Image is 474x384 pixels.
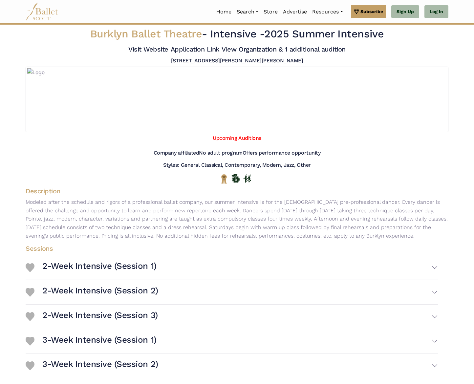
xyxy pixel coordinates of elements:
[214,5,234,19] a: Home
[42,258,438,277] button: 2-Week Intensive (Session 1)
[26,361,34,370] img: Heart
[26,337,34,346] img: Heart
[26,312,34,321] img: Heart
[234,5,261,19] a: Search
[261,5,280,19] a: Store
[42,285,158,296] h3: 2-Week Intensive (Session 2)
[424,5,448,18] a: Log In
[243,150,321,157] h5: Offers performance opportunity
[231,174,240,183] img: Offers Scholarship
[163,162,311,169] h5: Styles: General Classical, Contemporary, Modern, Jazz, Other
[171,45,220,53] a: Application Link
[42,261,157,272] h3: 2-Week Intensive (Session 1)
[42,356,438,375] button: 3-Week Intensive (Session 2)
[154,150,199,157] h5: Company affiliated
[26,288,34,297] img: Heart
[220,174,228,184] img: National
[360,8,383,15] span: Subscribe
[20,244,443,253] h4: Sessions
[354,8,359,15] img: gem.svg
[62,27,412,41] h2: - 2025 Summer Intensive
[42,310,158,321] h3: 2-Week Intensive (Session 3)
[42,359,158,370] h3: 3-Week Intensive (Session 2)
[310,5,345,19] a: Resources
[26,67,448,132] img: Logo
[199,150,242,157] h5: No adult program
[213,135,261,141] a: Upcoming Auditions
[210,28,264,40] span: Intensive -
[20,198,454,240] p: Modeled after the schedule and rigors of a professional ballet company, our summer intensive is f...
[128,45,168,53] a: Visit Website
[42,307,438,326] button: 2-Week Intensive (Session 3)
[42,332,438,351] button: 3-Week Intensive (Session 1)
[20,187,454,195] h4: Description
[171,57,303,64] h5: [STREET_ADDRESS][PERSON_NAME][PERSON_NAME]
[351,5,386,18] a: Subscribe
[26,263,34,272] img: Heart
[42,283,438,302] button: 2-Week Intensive (Session 2)
[42,334,157,346] h3: 3-Week Intensive (Session 1)
[90,28,202,40] span: Burklyn Ballet Theatre
[222,45,345,53] a: View Organization & 1 additional audition
[391,5,419,18] a: Sign Up
[243,174,251,183] img: In Person
[280,5,310,19] a: Advertise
